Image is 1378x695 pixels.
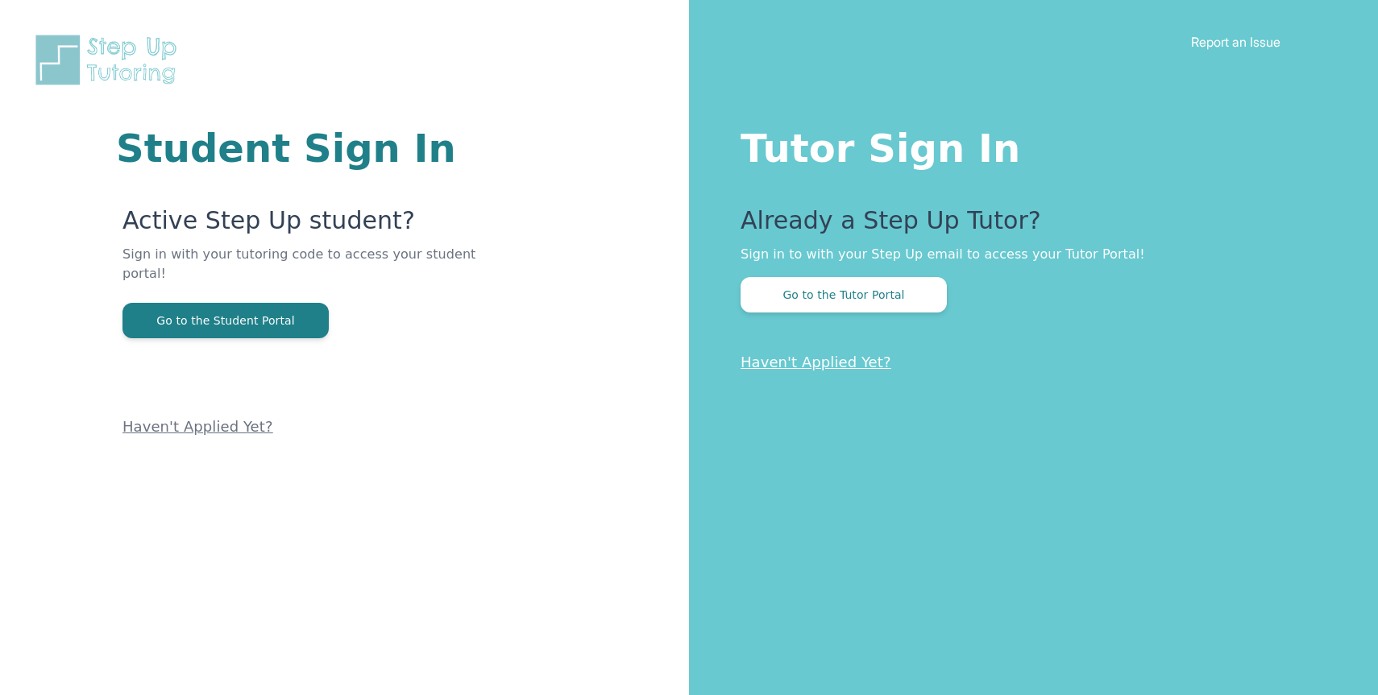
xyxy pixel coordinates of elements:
a: Go to the Tutor Portal [741,287,947,302]
p: Active Step Up student? [122,206,496,245]
h1: Student Sign In [116,129,496,168]
a: Go to the Student Portal [122,312,329,328]
button: Go to the Student Portal [122,303,329,338]
p: Sign in with your tutoring code to access your student portal! [122,245,496,303]
p: Sign in to with your Step Up email to access your Tutor Portal! [741,245,1314,264]
a: Report an Issue [1191,34,1280,50]
p: Already a Step Up Tutor? [741,206,1314,245]
a: Haven't Applied Yet? [122,418,273,435]
button: Go to the Tutor Portal [741,277,947,312]
img: Step Up Tutoring horizontal logo [32,32,187,88]
h1: Tutor Sign In [741,122,1314,168]
a: Haven't Applied Yet? [741,354,891,370]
